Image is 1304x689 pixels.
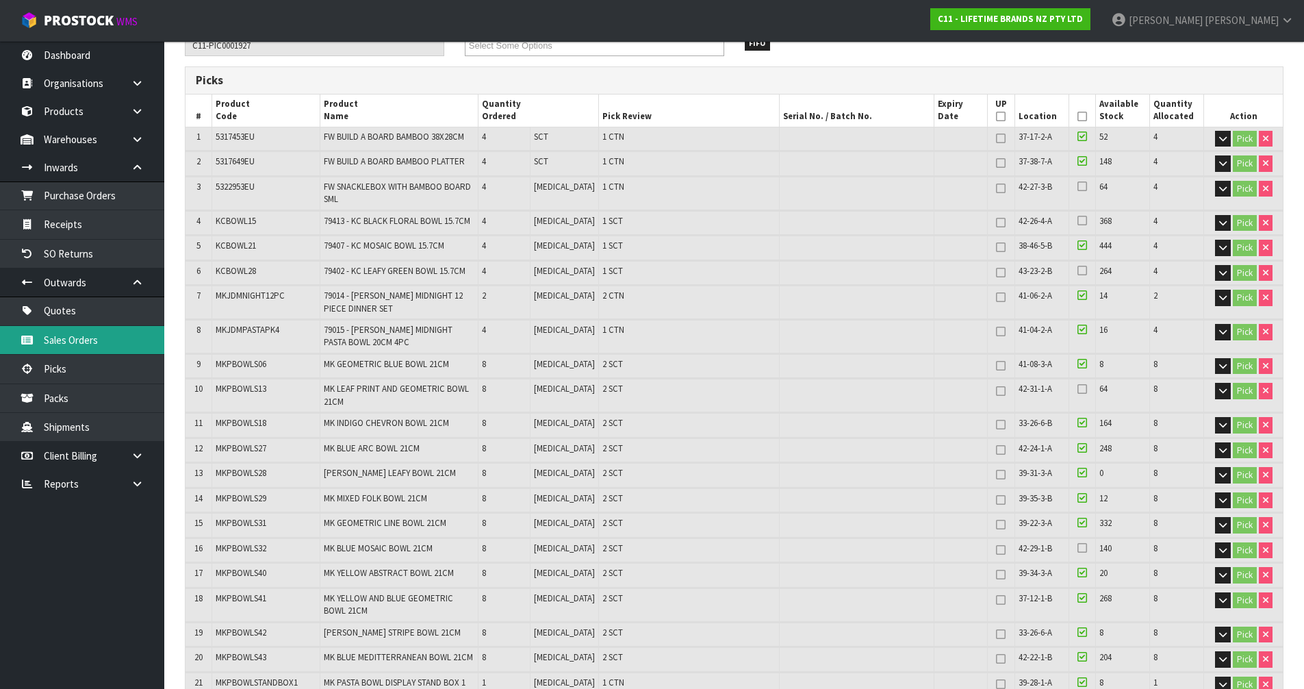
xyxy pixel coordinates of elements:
[216,442,266,454] span: MKPBOWLS27
[1153,417,1158,429] span: 8
[1153,290,1158,301] span: 2
[1233,492,1257,509] button: Pick
[196,155,201,167] span: 2
[602,417,623,429] span: 2 SCT
[216,417,266,429] span: MKPBOWLS18
[324,492,427,504] span: MK MIXED FOLK BOWL 21CM
[534,442,595,454] span: [MEDICAL_DATA]
[1204,95,1283,127] th: Action
[602,181,624,192] span: 1 CTN
[1153,265,1158,277] span: 4
[534,383,595,394] span: [MEDICAL_DATA]
[216,467,266,479] span: MKPBOWLS28
[938,13,1083,25] strong: C11 - LIFETIME BRANDS NZ PTY LTD
[324,651,473,663] span: MK BLUE MEDITTERRANEAN BOWL 21CM
[21,12,38,29] img: cube-alt.png
[602,215,623,227] span: 1 SCT
[482,492,486,504] span: 8
[216,492,266,504] span: MKPBOWLS29
[1099,358,1103,370] span: 8
[1019,651,1052,663] span: 42-22-1-B
[1099,131,1108,142] span: 52
[216,651,266,663] span: MKPBOWLS43
[1014,95,1069,127] th: Location
[1019,131,1052,142] span: 37-17-2-A
[1099,592,1112,604] span: 268
[534,417,595,429] span: [MEDICAL_DATA]
[1099,492,1108,504] span: 12
[216,542,266,554] span: MKPBOWLS32
[779,95,934,127] th: Serial No. / Batch No.
[1099,651,1112,663] span: 204
[1153,181,1158,192] span: 4
[482,324,486,336] span: 4
[482,677,486,688] span: 1
[324,290,463,314] span: 79014 - [PERSON_NAME] MIDNIGHT 12 PIECE DINNER SET
[1153,567,1158,579] span: 8
[324,181,471,205] span: FW SNACKLEBOX WITH BAMBOO BOARD SML
[1233,324,1257,340] button: Pick
[1153,542,1158,554] span: 8
[1233,265,1257,281] button: Pick
[987,95,1014,127] th: UP
[534,155,548,167] span: SCT
[602,383,623,394] span: 2 SCT
[194,651,203,663] span: 20
[324,155,465,167] span: FW BUILD A BOARD BAMBOO PLATTER
[196,240,201,251] span: 5
[602,517,623,529] span: 2 SCT
[1099,324,1108,336] span: 16
[482,467,486,479] span: 8
[1099,517,1112,529] span: 332
[534,517,595,529] span: [MEDICAL_DATA]
[534,677,595,688] span: [MEDICAL_DATA]
[1153,240,1158,251] span: 4
[602,651,623,663] span: 2 SCT
[534,542,595,554] span: [MEDICAL_DATA]
[482,567,486,579] span: 8
[1205,14,1279,27] span: [PERSON_NAME]
[745,37,771,51] span: FIFO
[1233,290,1257,306] button: Pick
[1019,592,1052,604] span: 37-12-1-B
[534,592,595,604] span: [MEDICAL_DATA]
[186,95,212,127] th: #
[602,131,624,142] span: 1 CTN
[1019,240,1052,251] span: 38-46-5-B
[482,651,486,663] span: 8
[216,240,256,251] span: KCBOWL21
[534,265,595,277] span: [MEDICAL_DATA]
[116,15,138,28] small: WMS
[216,215,256,227] span: KCBOWL15
[602,567,623,579] span: 2 SCT
[602,467,623,479] span: 2 SCT
[216,290,285,301] span: MKJDMNIGHT12PC
[534,290,595,301] span: [MEDICAL_DATA]
[216,677,298,688] span: MKPBOWLSTANDBOX1
[1153,324,1158,336] span: 4
[194,542,203,554] span: 16
[934,95,987,127] th: Expiry Date
[194,627,203,638] span: 19
[320,95,478,127] th: Product Name
[194,467,203,479] span: 13
[1099,677,1103,688] span: 8
[478,95,598,127] th: Quantity Ordered
[216,517,266,529] span: MKPBOWLS31
[602,592,623,604] span: 2 SCT
[1019,567,1052,579] span: 39-34-3-A
[1233,442,1257,459] button: Pick
[1019,442,1052,454] span: 42-24-1-A
[534,651,595,663] span: [MEDICAL_DATA]
[1099,542,1112,554] span: 140
[196,324,201,336] span: 8
[1233,358,1257,375] button: Pick
[1153,467,1158,479] span: 8
[534,215,595,227] span: [MEDICAL_DATA]
[44,12,114,29] span: ProStock
[196,215,201,227] span: 4
[534,240,595,251] span: [MEDICAL_DATA]
[534,181,595,192] span: [MEDICAL_DATA]
[482,383,486,394] span: 8
[1099,181,1108,192] span: 64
